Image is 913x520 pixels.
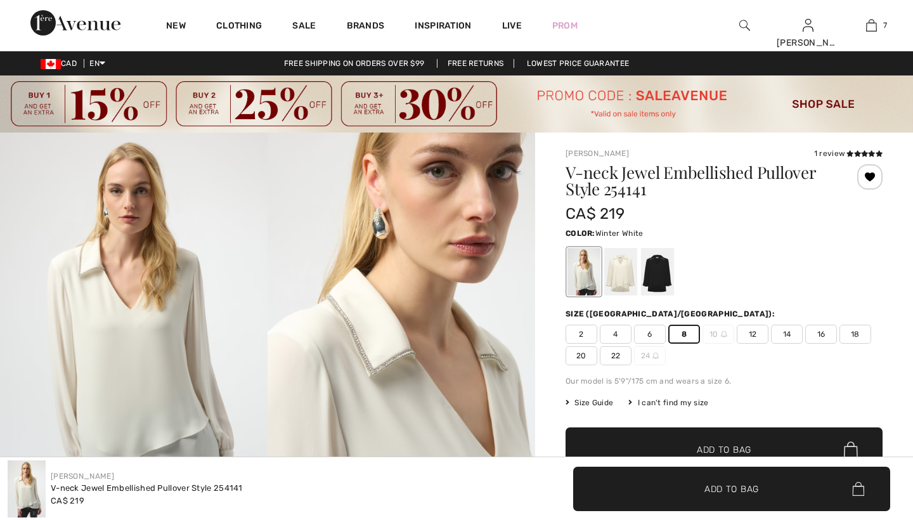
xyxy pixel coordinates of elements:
span: Add to Bag [704,482,759,495]
span: 20 [566,346,597,365]
button: Add to Bag [566,427,883,472]
div: 1 review [814,148,883,159]
span: EN [89,59,105,68]
span: Add to Bag [697,443,751,457]
div: Birch [604,248,637,296]
span: 18 [839,325,871,344]
a: [PERSON_NAME] [566,149,629,158]
span: Winter White [595,229,644,238]
span: CAD [41,59,82,68]
a: Sign In [803,19,813,31]
a: Clothing [216,20,262,34]
span: CA$ 219 [51,496,84,505]
span: 12 [737,325,768,344]
div: I can't find my size [628,397,708,408]
img: ring-m.svg [721,331,727,337]
a: Prom [552,19,578,32]
iframe: Opens a widget where you can chat to one of our agents [831,425,900,457]
span: 10 [703,325,734,344]
img: My Info [803,18,813,33]
h1: V-neck Jewel Embellished Pullover Style 254141 [566,164,830,197]
img: Canadian Dollar [41,59,61,69]
img: My Bag [866,18,877,33]
div: Winter White [567,248,600,296]
span: 22 [600,346,631,365]
span: Inspiration [415,20,471,34]
button: Add to Bag [573,467,890,511]
a: Brands [347,20,385,34]
span: 6 [634,325,666,344]
a: 7 [840,18,902,33]
span: 8 [668,325,700,344]
img: search the website [739,18,750,33]
img: ring-m.svg [652,353,659,359]
span: 7 [883,20,887,31]
div: Size ([GEOGRAPHIC_DATA]/[GEOGRAPHIC_DATA]): [566,308,777,320]
span: CA$ 219 [566,205,625,223]
div: V-neck Jewel Embellished Pullover Style 254141 [51,482,243,495]
a: Live [502,19,522,32]
a: Sale [292,20,316,34]
a: [PERSON_NAME] [51,472,114,481]
img: 1ère Avenue [30,10,120,36]
span: 4 [600,325,631,344]
img: Bag.svg [852,482,864,496]
a: Lowest Price Guarantee [517,59,640,68]
span: Color: [566,229,595,238]
a: New [166,20,186,34]
div: [PERSON_NAME] [777,36,839,49]
div: Our model is 5'9"/175 cm and wears a size 6. [566,375,883,387]
div: Black [641,248,674,296]
span: 14 [771,325,803,344]
span: Size Guide [566,397,613,408]
img: V-Neck Jewel Embellished Pullover Style 254141 [8,460,46,517]
a: Free shipping on orders over $99 [274,59,435,68]
a: Free Returns [437,59,515,68]
span: 16 [805,325,837,344]
span: 2 [566,325,597,344]
span: 24 [634,346,666,365]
